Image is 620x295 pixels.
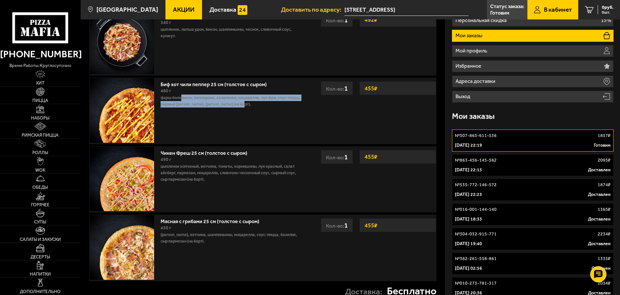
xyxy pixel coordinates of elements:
span: Обеды [32,185,48,190]
a: №304-032-915-7712234₽[DATE] 19:40Доставлен [452,228,614,250]
span: [GEOGRAPHIC_DATA] [96,6,158,13]
p: № 507-865-611-536 [455,132,497,139]
span: 1 [344,84,348,92]
span: 1 [344,16,348,24]
p: [DATE] 22:15 [455,167,482,173]
span: Акции [173,6,195,13]
p: [DATE] 02:56 [455,265,482,272]
a: Чикен Фреш 25 см (толстое с сыром) [161,148,254,156]
p: Персональная скидка [456,18,508,23]
p: [DATE] 18:33 [455,216,482,222]
h3: Мои заказы [452,112,495,120]
p: Мои заказы [456,33,484,38]
span: Доставить по адресу: [281,6,344,13]
span: 490 г [161,157,171,162]
strong: 455 ₽ [363,82,379,95]
span: 1 [344,153,348,161]
div: Кол-во: [321,13,353,27]
p: № 304-032-915-771 [455,231,497,237]
span: 340 г [161,20,171,25]
p: 1874 ₽ [598,182,611,188]
span: Доставка [209,6,236,13]
a: №016-001-144-1401365₽[DATE] 18:33Доставлен [452,203,614,225]
p: № 535-772-146-572 [455,182,497,188]
p: цыпленок копченый, ветчина, томаты, корнишоны, лук красный, салат айсберг, пармезан, моцарелла, с... [161,163,302,183]
div: Кол-во: [321,150,353,164]
p: [PERSON_NAME], ветчина, шампиньоны, моцарелла, соус-пицца, базилик, сыр пармезан (на борт). [161,232,302,244]
div: Кол-во: [321,81,353,95]
p: Статус заказа: [490,4,524,9]
p: 15% [601,18,611,23]
span: 480 г [161,88,171,94]
span: 0 руб. [602,5,614,10]
span: 0 шт. [602,10,614,14]
span: улица Кржижановского, 5к2 [344,4,468,16]
p: Доставлен [588,241,611,247]
p: Адреса доставки [456,79,497,84]
p: Избранное [456,63,483,69]
p: 1335 ₽ [598,255,611,262]
strong: 455 ₽ [363,151,379,163]
span: WOK [35,168,45,173]
div: Кол-во: [321,218,353,232]
span: Супы [34,220,46,224]
span: 1 [344,221,348,229]
span: Наборы [31,116,50,120]
strong: 492 ₽ [363,14,379,26]
p: [DATE] 22:19 [455,142,482,149]
p: № 863-456-145-582 [455,157,497,164]
p: Доставлен [588,216,611,222]
a: №507-865-611-5361857₽[DATE] 22:19Готовим [452,130,614,152]
a: Мясная с грибами 25 см (толстое с сыром) [161,216,266,224]
span: Напитки [30,272,51,277]
img: 15daf4d41897b9f0e9f617042186c801.svg [238,5,247,15]
input: Ваш адрес доставки [344,4,468,16]
span: В кабинет [544,6,572,13]
strong: 455 ₽ [363,219,379,232]
p: 2234 ₽ [598,231,611,237]
span: Дополнительно [20,289,61,294]
span: Пицца [32,98,48,103]
p: [DATE] 19:40 [455,241,482,247]
a: №863-456-145-5822095₽[DATE] 22:15Доставлен [452,154,614,176]
span: Хит [36,81,44,85]
span: Римская пицца [22,133,59,138]
p: № 016-001-144-140 [455,206,497,213]
p: 1857 ₽ [598,132,611,139]
span: Салаты и закуски [20,237,61,242]
p: Мой профиль [456,48,489,53]
p: Выход [456,94,472,99]
p: фарш болоньезе, пепперони, халапеньо, моцарелла, лук фри, соус-пицца, сырный [PERSON_NAME], [PERS... [161,95,302,108]
a: №535-772-146-5721874₽[DATE] 22:23Доставлен [452,179,614,201]
p: Доставлен [588,191,611,198]
p: Доставлен [588,167,611,173]
span: Роллы [32,151,48,155]
span: 430 г [161,225,171,231]
p: [DATE] 22:23 [455,191,482,198]
span: Горячее [31,203,50,207]
p: Готовим [490,10,509,16]
p: цыпленок, лапша удон, бекон, шампиньоны, чеснок, сливочный соус, кунжут. [161,26,302,39]
p: Готовим [594,142,611,149]
a: №382-261-558-8611335₽[DATE] 02:56Отменен [452,253,614,275]
p: 2095 ₽ [598,157,611,164]
p: 1365 ₽ [598,206,611,213]
span: Десерты [30,255,50,259]
p: № 382-261-558-861 [455,255,497,262]
a: Биф хот чили пеппер 25 см (толстое с сыром) [161,79,273,87]
p: № 010-273-781-317 [455,280,497,287]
